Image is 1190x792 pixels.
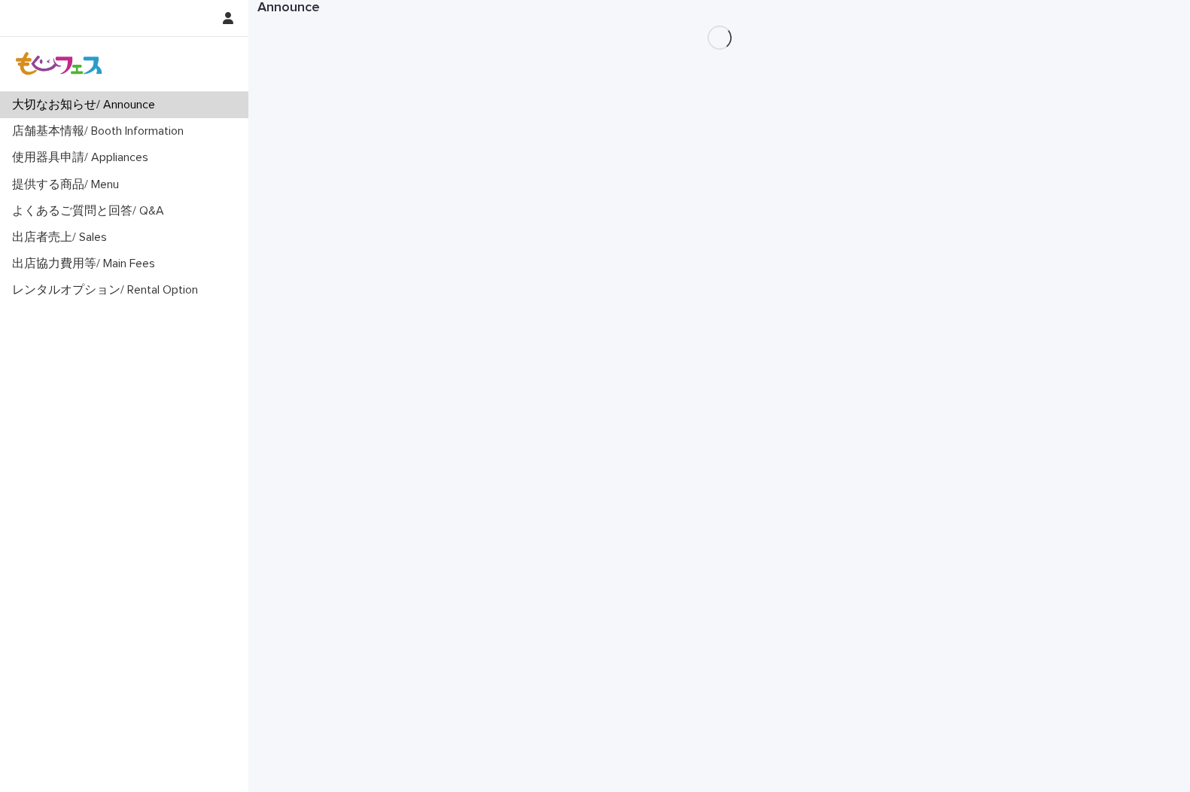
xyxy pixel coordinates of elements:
p: レンタルオプション/ Rental Option [6,283,210,297]
p: 使用器具申請/ Appliances [6,151,160,165]
p: 大切なお知らせ/ Announce [6,98,167,112]
p: 店舗基本情報/ Booth Information [6,124,196,139]
img: Z8gcrWHQVC4NX3Wf4olx [12,49,107,79]
p: 出店協力費用等/ Main Fees [6,257,167,271]
p: よくあるご質問と回答/ Q&A [6,204,176,218]
p: 出店者売上/ Sales [6,230,119,245]
p: 提供する商品/ Menu [6,178,131,192]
